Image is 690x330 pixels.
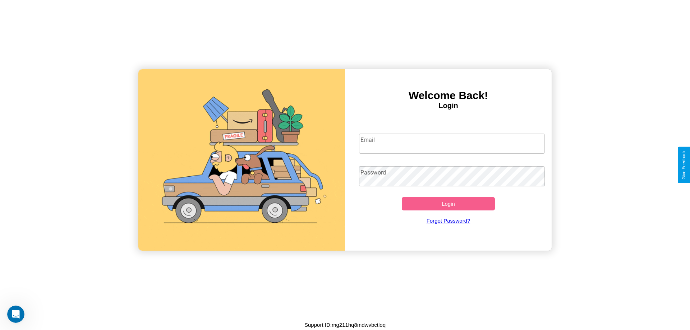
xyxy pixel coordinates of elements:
[345,89,552,102] h3: Welcome Back!
[138,69,345,251] img: gif
[7,306,24,323] iframe: Intercom live chat
[681,150,686,180] div: Give Feedback
[402,197,495,210] button: Login
[304,320,386,330] p: Support ID: mg211hq8mdwvbctloq
[345,102,552,110] h4: Login
[355,210,542,231] a: Forgot Password?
